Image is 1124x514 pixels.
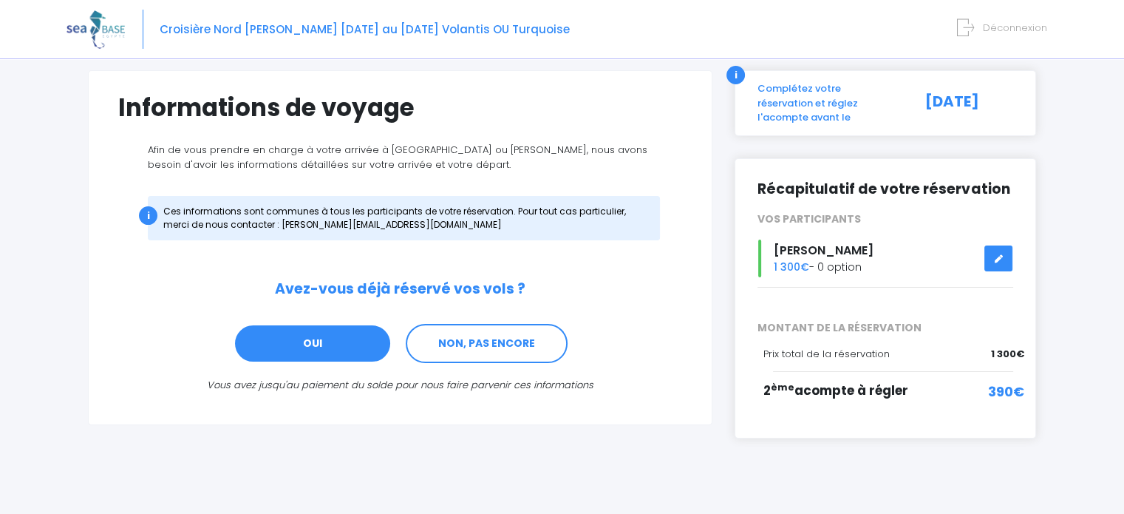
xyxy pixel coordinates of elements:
h2: Récapitulatif de votre réservation [757,181,1013,198]
div: Complétez votre réservation et réglez l'acompte avant le [746,81,908,125]
a: OUI [234,324,392,364]
i: Vous avez jusqu'au paiement du solde pour nous faire parvenir ces informations [207,378,593,392]
span: 390€ [988,382,1024,402]
p: Afin de vous prendre en charge à votre arrivée à [GEOGRAPHIC_DATA] ou [PERSON_NAME], nous avons b... [118,143,682,172]
h2: Avez-vous déjà réservé vos vols ? [118,281,682,298]
div: i [726,66,745,84]
span: Prix total de la réservation [763,347,890,361]
div: i [139,206,157,225]
span: Déconnexion [983,21,1047,35]
span: MONTANT DE LA RÉSERVATION [746,320,1024,336]
h1: Informations de voyage [118,93,682,122]
div: [DATE] [908,81,1024,125]
span: 1 300€ [774,260,809,274]
span: 2 acompte à régler [763,382,908,399]
sup: ème [771,381,794,393]
span: Croisière Nord [PERSON_NAME] [DATE] au [DATE] Volantis OU Turquoise [160,21,570,37]
div: VOS PARTICIPANTS [746,212,1024,227]
a: NON, PAS ENCORE [406,324,568,364]
span: [PERSON_NAME] [774,242,873,259]
div: Ces informations sont communes à tous les participants de votre réservation. Pour tout cas partic... [148,196,660,240]
span: 1 300€ [991,347,1024,362]
div: - 0 option [746,240,1024,277]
